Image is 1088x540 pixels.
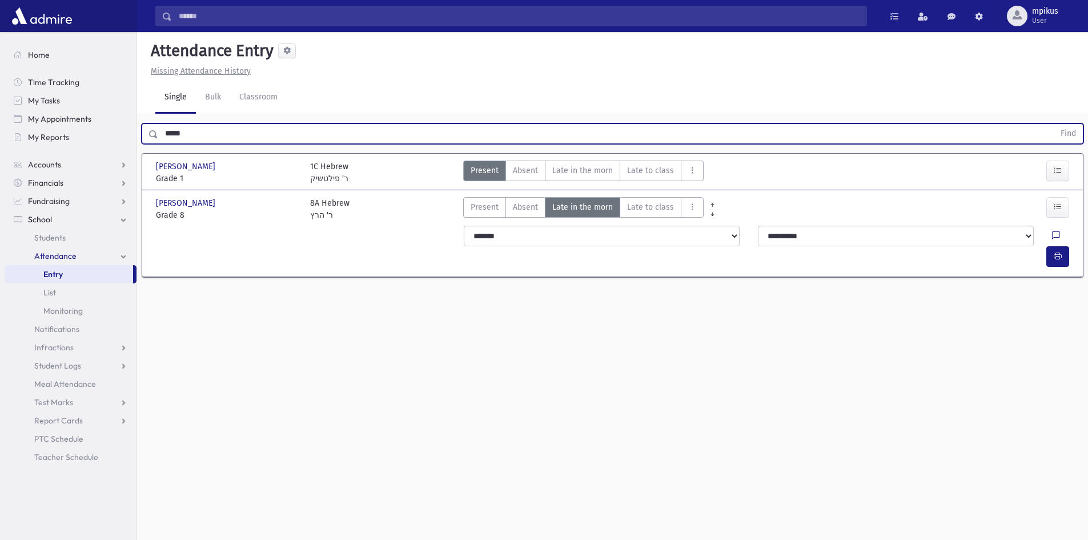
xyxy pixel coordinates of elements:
[1054,124,1083,143] button: Find
[5,210,136,229] a: School
[28,178,63,188] span: Financials
[28,196,70,206] span: Fundraising
[627,165,674,177] span: Late to class
[5,247,136,265] a: Attendance
[513,201,538,213] span: Absent
[5,265,133,283] a: Entry
[513,165,538,177] span: Absent
[5,320,136,338] a: Notifications
[28,132,69,142] span: My Reports
[34,452,98,462] span: Teacher Schedule
[9,5,75,27] img: AdmirePro
[156,161,218,173] span: [PERSON_NAME]
[5,430,136,448] a: PTC Schedule
[5,411,136,430] a: Report Cards
[43,269,63,279] span: Entry
[5,192,136,210] a: Fundraising
[1032,7,1058,16] span: mpikus
[5,448,136,466] a: Teacher Schedule
[5,393,136,411] a: Test Marks
[43,287,56,298] span: List
[28,50,50,60] span: Home
[146,41,274,61] h5: Attendance Entry
[156,173,299,185] span: Grade 1
[552,165,613,177] span: Late in the morn
[5,302,136,320] a: Monitoring
[196,82,230,114] a: Bulk
[34,397,73,407] span: Test Marks
[28,214,52,225] span: School
[552,201,613,213] span: Late in the morn
[5,283,136,302] a: List
[34,324,79,334] span: Notifications
[34,251,77,261] span: Attendance
[151,66,251,76] u: Missing Attendance History
[172,6,866,26] input: Search
[5,155,136,174] a: Accounts
[156,209,299,221] span: Grade 8
[310,197,350,221] div: 8A Hebrew ר' הרץ
[28,95,60,106] span: My Tasks
[5,338,136,357] a: Infractions
[463,197,704,221] div: AttTypes
[34,361,81,371] span: Student Logs
[1032,16,1058,25] span: User
[5,73,136,91] a: Time Tracking
[5,46,136,64] a: Home
[155,82,196,114] a: Single
[471,165,499,177] span: Present
[5,110,136,128] a: My Appointments
[5,91,136,110] a: My Tasks
[28,114,91,124] span: My Appointments
[471,201,499,213] span: Present
[463,161,704,185] div: AttTypes
[28,77,79,87] span: Time Tracking
[34,342,74,353] span: Infractions
[310,161,348,185] div: 1C Hebrew ר' פילטשיק
[34,379,96,389] span: Meal Attendance
[28,159,61,170] span: Accounts
[5,357,136,375] a: Student Logs
[627,201,674,213] span: Late to class
[146,66,251,76] a: Missing Attendance History
[34,415,83,426] span: Report Cards
[5,174,136,192] a: Financials
[230,82,287,114] a: Classroom
[156,197,218,209] span: [PERSON_NAME]
[43,306,83,316] span: Monitoring
[34,434,83,444] span: PTC Schedule
[5,375,136,393] a: Meal Attendance
[5,229,136,247] a: Students
[5,128,136,146] a: My Reports
[34,233,66,243] span: Students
